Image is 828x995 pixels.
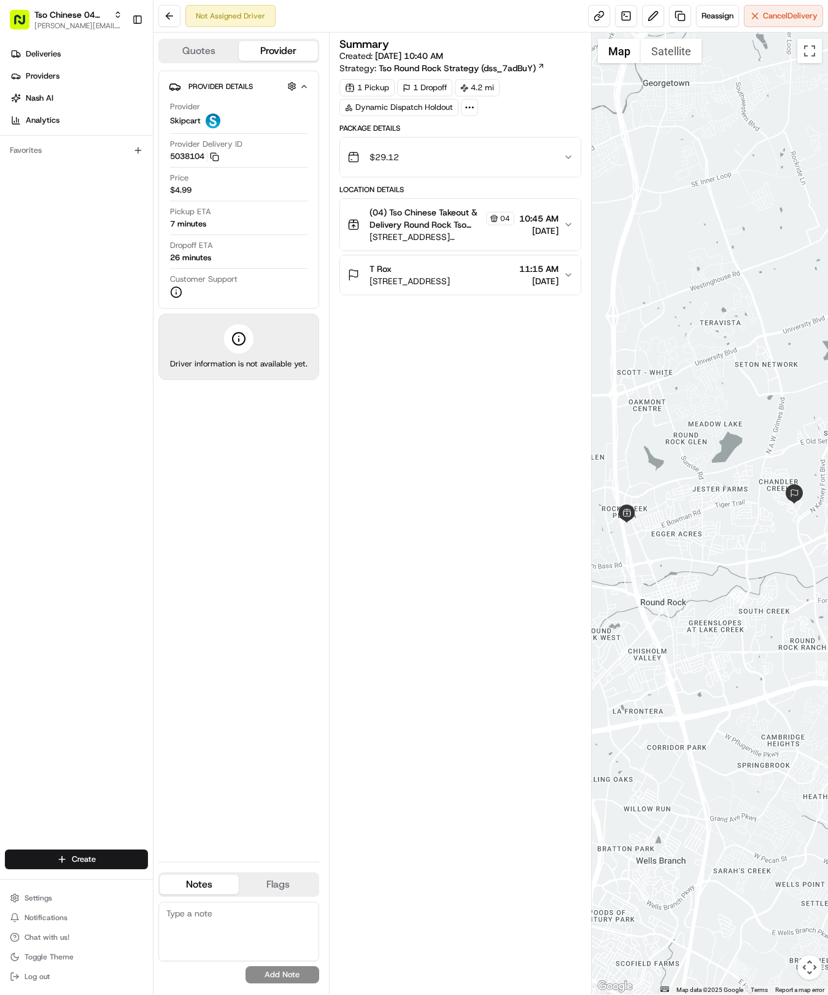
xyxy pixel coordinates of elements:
span: [DATE] [519,275,559,287]
a: Analytics [5,110,153,130]
button: [PERSON_NAME][EMAIL_ADDRESS][DOMAIN_NAME] [34,21,122,31]
button: Keyboard shortcuts [660,986,669,992]
button: Show satellite imagery [641,39,702,63]
div: 📗 [12,242,22,252]
button: Settings [5,889,148,907]
span: Log out [25,972,50,981]
span: Tso Round Rock Strategy (dss_7adBuY) [379,62,536,74]
button: Chat with us! [5,929,148,946]
span: Provider [170,101,200,112]
a: Providers [5,66,153,86]
a: Deliveries [5,44,153,64]
img: Google [595,978,635,994]
div: We're available if you need us! [55,130,169,139]
a: Tso Round Rock Strategy (dss_7adBuY) [379,62,545,74]
span: 04 [500,214,510,223]
span: 11:15 AM [519,263,559,275]
span: • [169,190,174,200]
div: 4.2 mi [455,79,500,96]
a: Terms [751,986,768,993]
img: Nash [12,12,37,37]
button: CancelDelivery [744,5,823,27]
span: Dropoff ETA [170,240,213,251]
span: Reassign [702,10,733,21]
div: Strategy: [339,62,545,74]
button: $29.12 [340,137,581,177]
span: API Documentation [116,241,197,254]
button: Quotes [160,41,239,61]
span: Create [72,854,96,865]
p: Welcome 👋 [12,49,223,69]
span: (04) Tso Chinese Takeout & Delivery Round Rock Tso Chinese Round Rock Manager [370,206,484,231]
button: Map camera controls [797,955,822,980]
span: Notifications [25,913,68,923]
h3: Summary [339,39,389,50]
div: Favorites [5,141,148,160]
div: 26 minutes [170,252,211,263]
span: [DATE] [176,190,201,200]
span: $4.99 [170,185,192,196]
span: $29.12 [370,151,399,163]
div: Start new chat [55,117,201,130]
button: See all [190,157,223,172]
button: T Rox[STREET_ADDRESS]11:15 AM[DATE] [340,255,581,295]
span: [DATE] 10:40 AM [375,50,443,61]
a: 💻API Documentation [99,236,202,258]
span: Nash AI [26,93,53,104]
span: Deliveries [26,48,61,60]
img: profile_skipcart_partner.png [206,114,220,128]
span: Provider Details [188,82,253,91]
input: Clear [32,79,203,92]
button: Tso Chinese 04 Round Rock [34,9,109,21]
button: Provider [239,41,318,61]
button: Notes [160,875,239,894]
button: Tso Chinese 04 Round Rock[PERSON_NAME][EMAIL_ADDRESS][DOMAIN_NAME] [5,5,127,34]
span: Pylon [122,271,149,281]
span: [DATE] [519,225,559,237]
img: 1736555255976-a54dd68f-1ca7-489b-9aae-adbdc363a1c4 [12,117,34,139]
span: Chat with us! [25,932,69,942]
span: Price [170,172,188,184]
button: Reassign [696,5,739,27]
div: 7 minutes [170,219,206,230]
button: Create [5,850,148,869]
span: Knowledge Base [25,241,94,254]
button: Log out [5,968,148,985]
div: Dynamic Dispatch Holdout [339,99,458,116]
div: Past conversations [12,160,82,169]
button: Show street map [598,39,641,63]
span: [PERSON_NAME] (Assistant Store Manager) [38,190,167,200]
div: Location Details [339,185,582,195]
button: Toggle Theme [5,948,148,966]
span: 10:45 AM [519,212,559,225]
span: Cancel Delivery [763,10,818,21]
div: 💻 [104,242,114,252]
span: Skipcart [170,115,201,126]
span: T Rox [370,263,392,275]
button: Provider Details [169,76,309,96]
button: Flags [239,875,318,894]
div: 1 Pickup [339,79,395,96]
div: Package Details [339,123,582,133]
button: Notifications [5,909,148,926]
a: Report a map error [775,986,824,993]
img: Hayden (Assistant Store Manager) [12,179,32,198]
div: 1 Dropoff [397,79,452,96]
button: (04) Tso Chinese Takeout & Delivery Round Rock Tso Chinese Round Rock Manager04[STREET_ADDRESS][P... [340,199,581,250]
span: Pickup ETA [170,206,211,217]
span: [STREET_ADDRESS] [370,275,450,287]
button: Start new chat [209,121,223,136]
span: Analytics [26,115,60,126]
button: 5038104 [170,151,219,162]
a: Open this area in Google Maps (opens a new window) [595,978,635,994]
a: 📗Knowledge Base [7,236,99,258]
span: [STREET_ADDRESS][PERSON_NAME] [370,231,515,243]
span: Map data ©2025 Google [676,986,743,993]
a: Powered byPylon [87,271,149,281]
span: Provider Delivery ID [170,139,242,150]
span: Driver information is not available yet. [170,358,308,370]
span: Toggle Theme [25,952,74,962]
span: Customer Support [170,274,238,285]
